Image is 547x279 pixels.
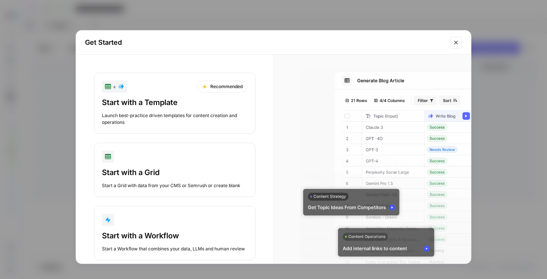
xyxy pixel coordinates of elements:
div: Start a Workflow that combines your data, LLMs and human review [102,245,248,252]
h2: Get Started [85,37,445,48]
button: Start with a GridStart a Grid with data from your CMS or Semrush or create blank [94,143,255,197]
button: Start with a WorkflowStart a Workflow that combines your data, LLMs and human review [94,206,255,260]
div: Start with a Template [102,97,248,108]
button: +RecommendedStart with a TemplateLaunch best-practice driven templates for content creation and o... [94,73,255,134]
div: Start with a Workflow [102,230,248,241]
div: Start with a Grid [102,167,248,178]
div: Launch best-practice driven templates for content creation and operations [102,112,248,126]
div: + [105,82,124,91]
div: Start a Grid with data from your CMS or Semrush or create blank [102,182,248,189]
div: Recommended [197,81,248,93]
button: Close modal [450,37,462,49]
